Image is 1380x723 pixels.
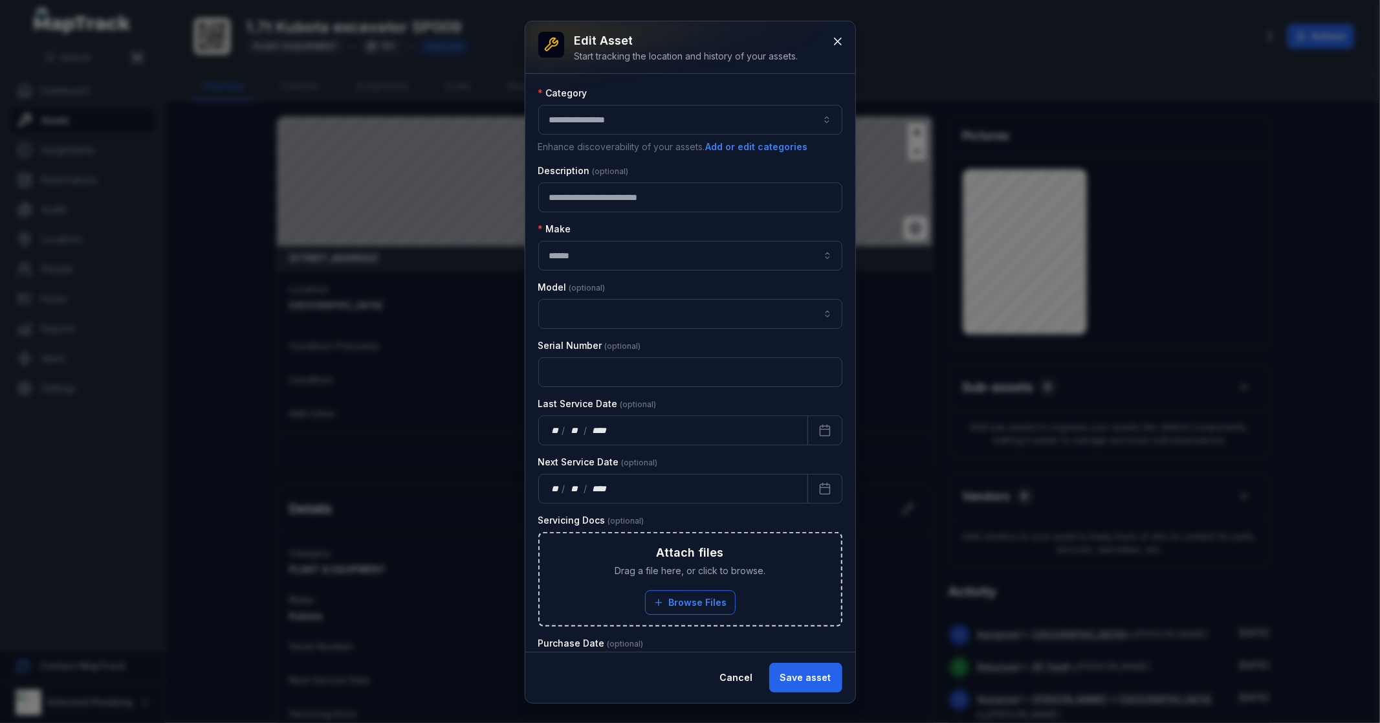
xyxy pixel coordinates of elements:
label: Model [538,281,606,294]
input: asset-edit:cf[68832b05-6ea9-43b4-abb7-d68a6a59beaf]-label [538,299,842,329]
div: year, [588,424,612,437]
label: Serial Number [538,339,641,352]
div: Start tracking the location and history of your assets. [575,50,798,63]
div: / [562,424,566,437]
label: Description [538,164,629,177]
h3: Edit asset [575,32,798,50]
span: Drag a file here, or click to browse. [615,564,765,577]
div: month, [566,424,584,437]
button: Add or edit categories [705,140,809,154]
input: asset-edit:cf[09246113-4bcc-4687-b44f-db17154807e5]-label [538,241,842,271]
h3: Attach files [657,544,724,562]
button: Cancel [709,663,764,693]
div: year, [588,482,612,495]
div: / [584,424,588,437]
div: / [584,482,588,495]
label: Category [538,87,587,100]
button: Save asset [769,663,842,693]
div: day, [549,482,562,495]
div: / [562,482,566,495]
label: Last Service Date [538,397,657,410]
label: Make [538,223,571,236]
label: Next Service Date [538,456,658,469]
div: month, [566,482,584,495]
label: Servicing Docs [538,514,644,527]
button: Calendar [807,416,842,445]
p: Enhance discoverability of your assets. [538,140,842,154]
label: Purchase Date [538,637,644,650]
button: Browse Files [645,590,736,615]
div: day, [549,424,562,437]
button: Calendar [807,474,842,504]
